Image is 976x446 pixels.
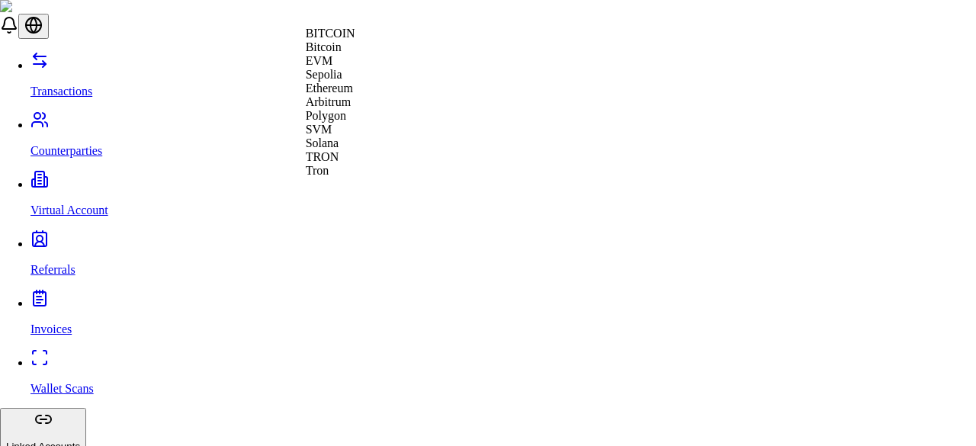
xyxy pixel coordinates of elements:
[306,40,342,53] span: Bitcoin
[306,123,355,136] div: SVM
[306,54,355,68] div: EVM
[306,95,352,108] span: Arbitrum
[306,27,355,40] div: BITCOIN
[306,68,342,81] span: Sepolia
[306,164,329,177] span: Tron
[306,109,346,122] span: Polygon
[306,82,353,95] span: Ethereum
[306,27,355,178] div: Suggestions
[306,136,339,149] span: Solana
[306,150,355,164] div: TRON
